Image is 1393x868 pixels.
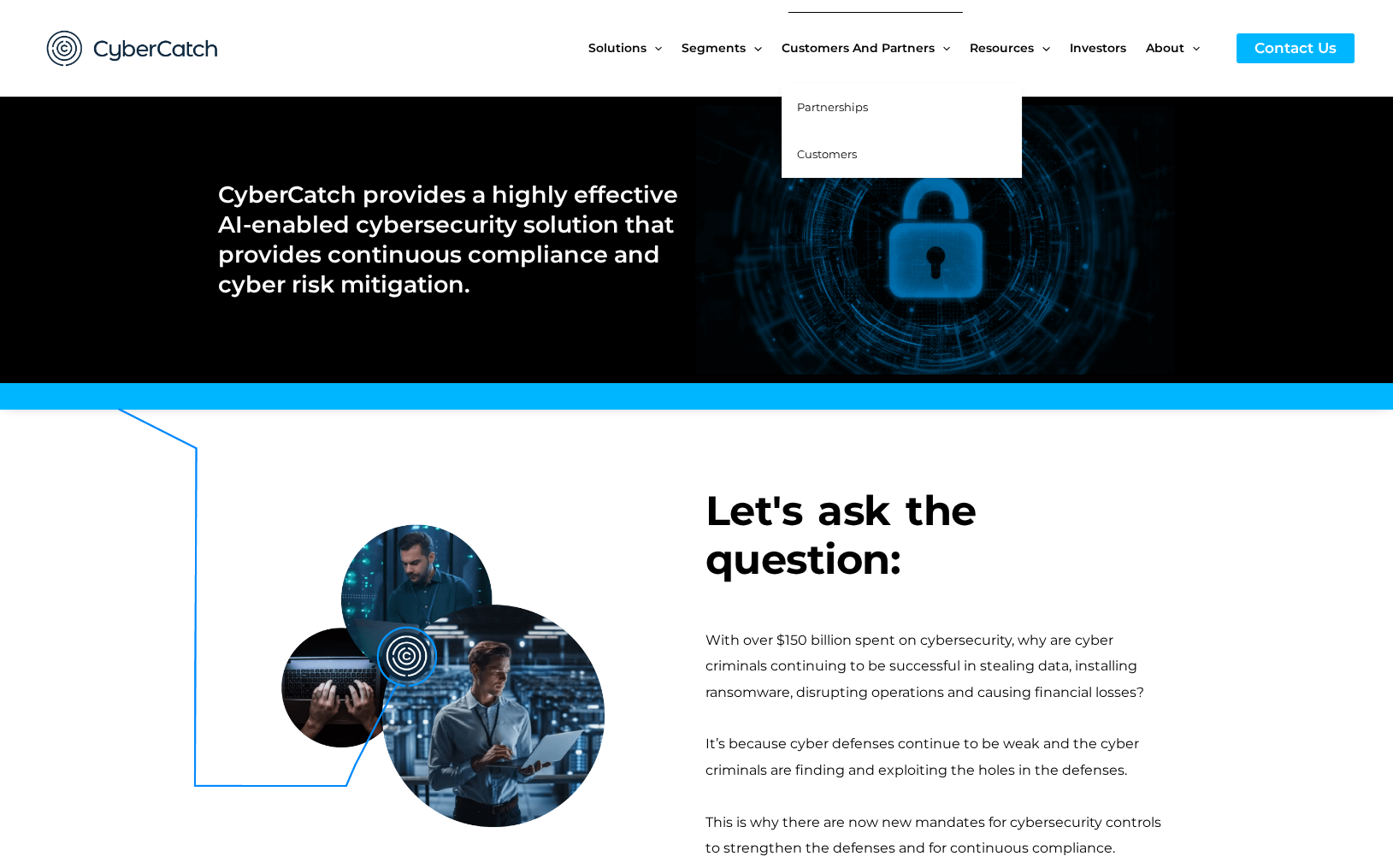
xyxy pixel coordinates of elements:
div: With over $150 billion spent on cybersecurity, why are cyber criminals continuing to be successfu... [705,628,1176,706]
h3: Let's ask the question: [705,487,1176,585]
a: Partnerships [782,84,1022,131]
span: Partnerships [797,100,868,114]
span: Resources [970,12,1034,84]
h2: CyberCatch provides a highly effective AI-enabled cybersecurity solution that provides continuous... [218,180,679,299]
span: Menu Toggle [746,12,761,84]
span: Investors [1070,12,1126,84]
span: Solutions [588,12,646,84]
a: Investors [1070,12,1146,84]
a: Customers [782,131,1022,178]
span: Customers [797,147,857,161]
span: Menu Toggle [935,12,950,84]
nav: Site Navigation: New Main Menu [588,12,1219,84]
span: About [1146,12,1184,84]
span: Menu Toggle [646,12,662,84]
span: Menu Toggle [1184,12,1200,84]
span: Menu Toggle [1034,12,1049,84]
div: It’s because cyber defenses continue to be weak and the cyber criminals are finding and exploitin... [705,731,1176,783]
span: Customers and Partners [782,12,935,84]
div: This is why there are now new mandates for cybersecurity controls to strengthen the defenses and ... [705,810,1176,862]
span: Segments [682,12,746,84]
a: Contact Us [1237,33,1355,63]
img: CyberCatch [30,13,235,84]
